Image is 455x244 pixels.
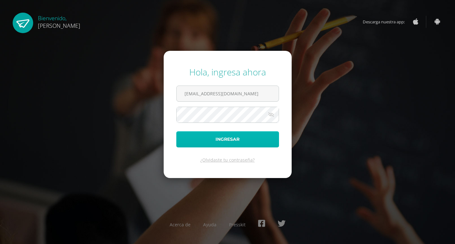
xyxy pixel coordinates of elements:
span: Descarga nuestra app: [363,16,411,28]
input: Correo electrónico o usuario [177,86,279,101]
a: Ayuda [203,222,216,228]
div: Bienvenido, [38,13,80,29]
span: [PERSON_NAME] [38,22,80,29]
a: Acerca de [170,222,191,228]
a: ¿Olvidaste tu contraseña? [200,157,255,163]
button: Ingresar [176,131,279,147]
div: Hola, ingresa ahora [176,66,279,78]
a: Presskit [229,222,246,228]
